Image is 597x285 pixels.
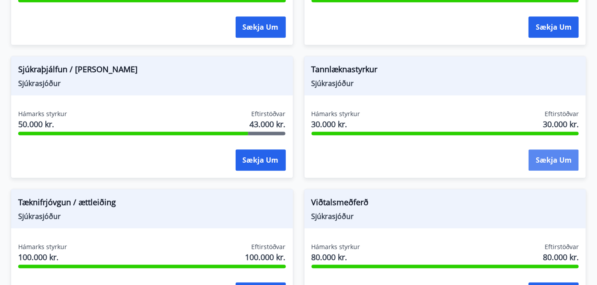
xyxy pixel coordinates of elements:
[543,251,579,263] span: 80.000 kr.
[312,196,579,211] span: Viðtalsmeðferð
[312,211,579,221] span: Sjúkrasjóður
[545,109,579,118] span: Eftirstöðvar
[18,242,67,251] span: Hámarks styrkur
[236,16,286,38] button: Sækja um
[18,196,286,211] span: Tæknifrjóvgun / ættleiðing
[529,149,579,171] button: Sækja um
[312,118,360,130] span: 30.000 kr.
[312,78,579,88] span: Sjúkrasjóður
[252,109,286,118] span: Eftirstöðvar
[312,242,360,251] span: Hámarks styrkur
[543,118,579,130] span: 30.000 kr.
[18,109,67,118] span: Hámarks styrkur
[236,149,286,171] button: Sækja um
[312,109,360,118] span: Hámarks styrkur
[252,242,286,251] span: Eftirstöðvar
[18,211,286,221] span: Sjúkrasjóður
[545,242,579,251] span: Eftirstöðvar
[250,118,286,130] span: 43.000 kr.
[18,251,67,263] span: 100.000 kr.
[245,251,286,263] span: 100.000 kr.
[18,118,67,130] span: 50.000 kr.
[312,251,360,263] span: 80.000 kr.
[18,78,286,88] span: Sjúkrasjóður
[312,63,579,78] span: Tannlæknastyrkur
[529,16,579,38] button: Sækja um
[18,63,286,78] span: Sjúkraþjálfun / [PERSON_NAME]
